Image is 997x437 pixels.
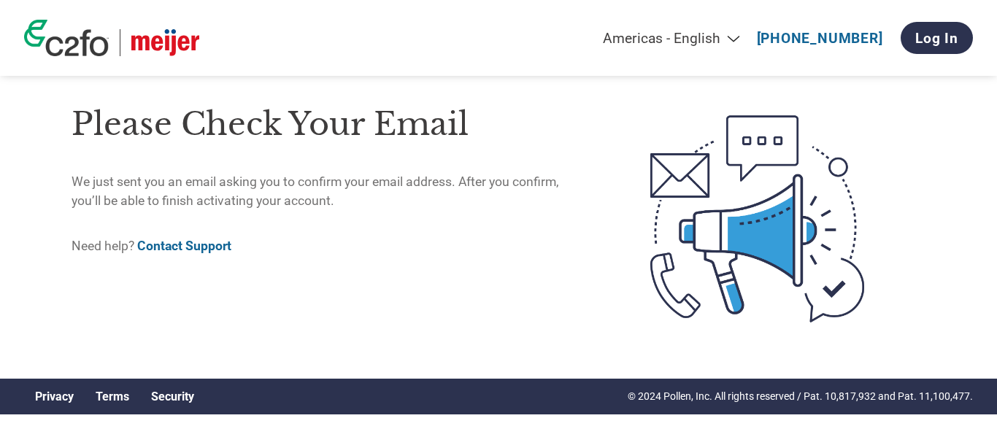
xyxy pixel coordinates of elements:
a: Privacy [35,390,74,403]
img: c2fo logo [24,20,109,56]
p: © 2024 Pollen, Inc. All rights reserved / Pat. 10,817,932 and Pat. 11,100,477. [628,389,973,404]
h1: Please check your email [72,101,589,148]
a: [PHONE_NUMBER] [757,30,883,47]
img: open-email [589,89,925,349]
a: Terms [96,390,129,403]
a: Log In [901,22,973,54]
a: Security [151,390,194,403]
a: Contact Support [137,239,231,253]
p: We just sent you an email asking you to confirm your email address. After you confirm, you’ll be ... [72,172,589,211]
p: Need help? [72,236,589,255]
img: Meijer [131,29,199,56]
